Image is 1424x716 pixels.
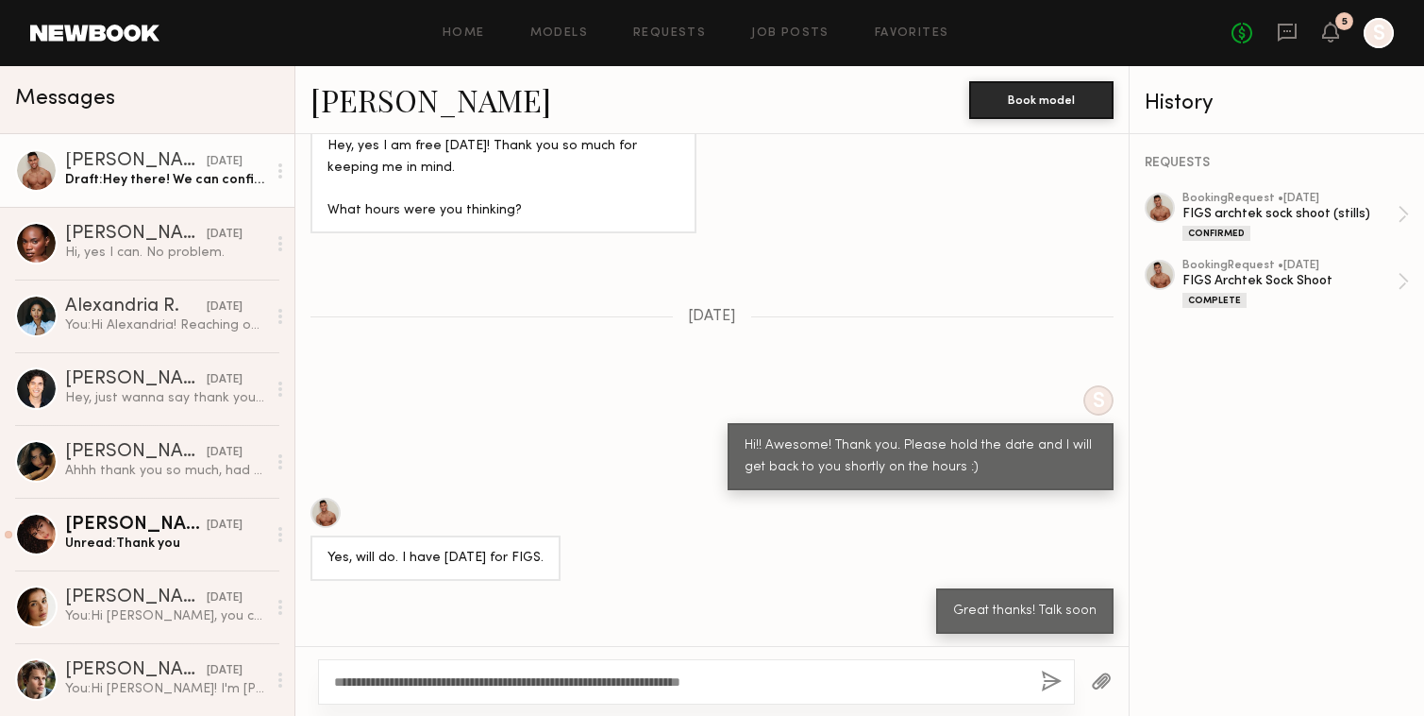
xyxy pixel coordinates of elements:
div: [DATE] [207,589,243,607]
div: FIGS archtek sock shoot (stills) [1182,205,1398,223]
a: Home [443,27,485,40]
a: [PERSON_NAME] [310,79,551,120]
div: Unread: Thank you [65,535,266,553]
div: [PERSON_NAME] [65,588,207,607]
div: FIGS Archtek Sock Shoot [1182,272,1398,290]
div: History [1145,93,1409,114]
div: [PERSON_NAME] [65,661,207,680]
a: bookingRequest •[DATE]FIGS archtek sock shoot (stills)Confirmed [1182,193,1409,241]
div: [PERSON_NAME] [65,443,207,462]
div: You: Hi [PERSON_NAME]! I'm [PERSON_NAME], the production coordinator over at FIGS ([DOMAIN_NAME].... [65,680,266,698]
span: Messages [15,88,115,110]
div: [PERSON_NAME] [65,516,207,535]
div: Great thanks! Talk soon [953,601,1097,622]
span: [DATE] [688,309,736,325]
div: You: Hi Alexandria! Reaching out again here to see if you'd be available for an upcoming FIGS sho... [65,316,266,334]
a: Models [530,27,588,40]
div: [PERSON_NAME] [65,152,207,171]
div: [DATE] [207,298,243,316]
div: REQUESTS [1145,157,1409,170]
div: [DATE] [207,517,243,535]
a: Favorites [875,27,949,40]
button: Book model [969,81,1114,119]
div: 5 [1342,17,1348,27]
a: Job Posts [751,27,829,40]
div: booking Request • [DATE] [1182,193,1398,205]
div: Draft: Hey there! We can confirm you for another [65,171,266,189]
div: [DATE] [207,153,243,171]
div: [PERSON_NAME] [65,370,207,389]
div: Yes, will do. I have [DATE] for FIGS. [327,548,544,570]
div: Hey, yes I am free [DATE]! Thank you so much for keeping me in mind. What hours were you thinking? [327,136,679,223]
a: S [1364,18,1394,48]
div: [DATE] [207,444,243,462]
div: Complete [1182,293,1247,308]
div: [DATE] [207,662,243,680]
a: Requests [633,27,706,40]
div: Alexandria R. [65,298,207,316]
div: [DATE] [207,371,243,389]
div: Ahhh thank you so much, had tons of fun!! :)) [65,462,266,480]
div: Hi!! Awesome! Thank you. Please hold the date and I will get back to you shortly on the hours :) [745,435,1097,479]
div: [PERSON_NAME] [65,225,207,244]
div: [DATE] [207,226,243,244]
div: Hi, yes I can. No problem. [65,244,266,262]
div: Hey, just wanna say thank you so much for booking me, and I really enjoyed working with all of you😊 [65,389,266,407]
div: Confirmed [1182,226,1250,241]
div: booking Request • [DATE] [1182,260,1398,272]
a: Book model [969,91,1114,107]
div: You: Hi [PERSON_NAME], you can release. Thanks for holding! [65,607,266,625]
a: bookingRequest •[DATE]FIGS Archtek Sock ShootComplete [1182,260,1409,308]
